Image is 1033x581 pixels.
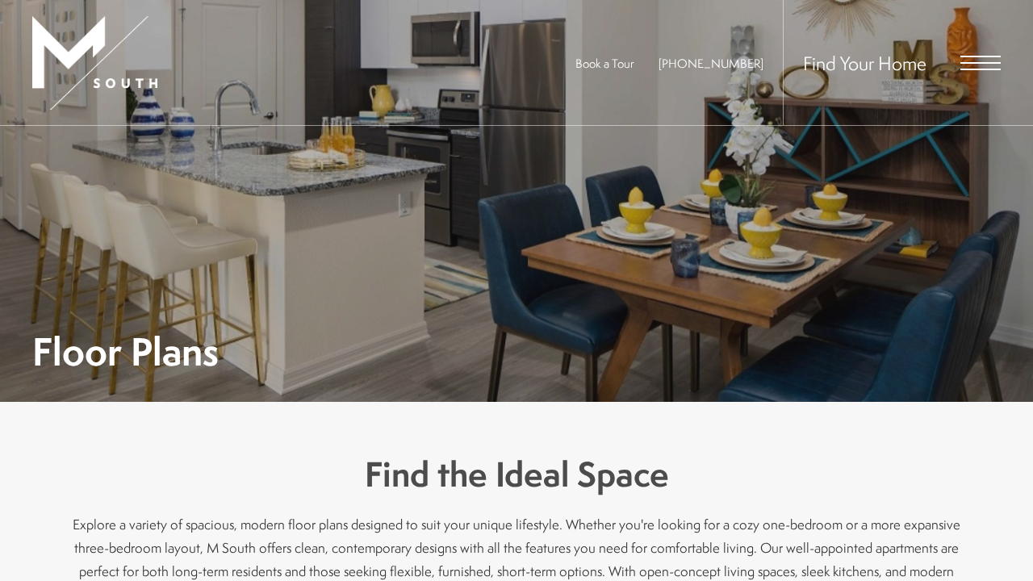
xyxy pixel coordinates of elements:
[575,55,634,72] a: Book a Tour
[659,55,763,72] a: Call Us at 813-570-8014
[32,333,219,370] h1: Floor Plans
[659,55,763,72] span: [PHONE_NUMBER]
[960,56,1001,70] button: Open Menu
[32,16,157,110] img: MSouth
[803,50,926,76] a: Find Your Home
[73,450,960,499] h3: Find the Ideal Space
